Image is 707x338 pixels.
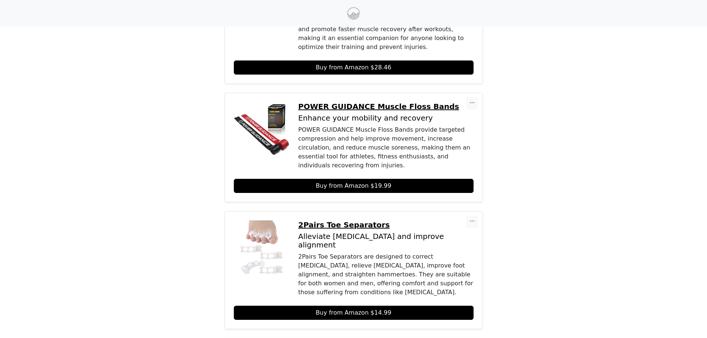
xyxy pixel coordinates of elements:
[298,252,474,297] div: 2Pairs Toe Separators are designed to correct [MEDICAL_DATA], relieve [MEDICAL_DATA], improve foo...
[234,60,474,75] a: Buy from Amazon $28.46
[298,102,474,111] a: POWER GUIDANCE Muscle Floss Bands
[234,220,289,276] img: 2Pairs Toe Separators
[234,102,289,158] img: POWER GUIDANCE Muscle Floss Bands
[234,306,474,320] a: Buy from Amazon $14.99
[298,232,474,249] p: Alleviate [MEDICAL_DATA] and improve alignment
[298,220,474,229] a: 2Pairs Toe Separators
[298,125,474,170] div: POWER GUIDANCE Muscle Floss Bands provide targeted compression and help improve movement, increas...
[347,7,360,20] img: Hü Performance
[234,179,474,193] a: Buy from Amazon $19.99
[298,114,474,122] p: Enhance your mobility and recovery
